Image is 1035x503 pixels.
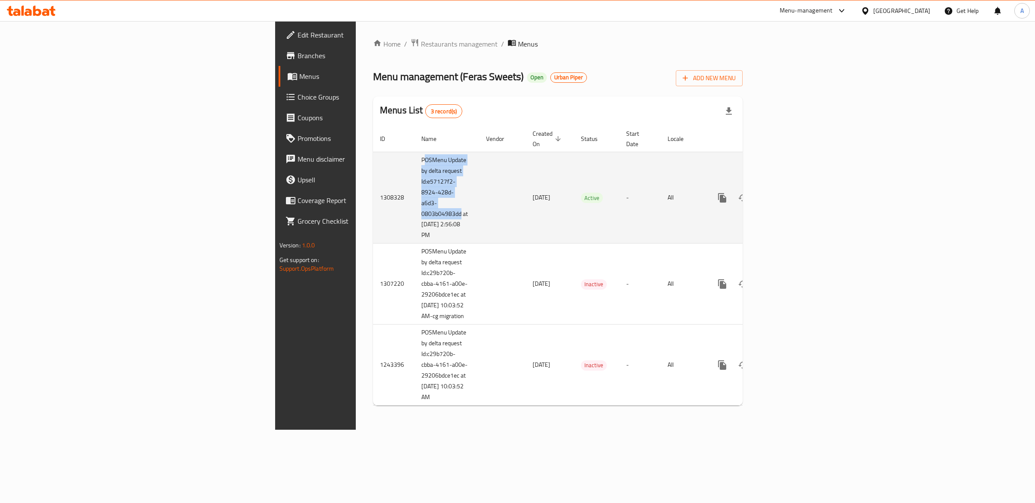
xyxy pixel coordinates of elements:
[421,134,448,144] span: Name
[298,195,441,206] span: Coverage Report
[780,6,833,16] div: Menu-management
[302,240,315,251] span: 1.0.0
[425,104,463,118] div: Total records count
[279,263,334,274] a: Support.OpsPlatform
[279,107,448,128] a: Coupons
[873,6,930,16] div: [GEOGRAPHIC_DATA]
[527,74,547,81] span: Open
[533,192,550,203] span: [DATE]
[279,87,448,107] a: Choice Groups
[279,149,448,169] a: Menu disclaimer
[279,66,448,87] a: Menus
[676,70,743,86] button: Add New Menu
[533,359,550,370] span: [DATE]
[501,39,504,49] li: /
[619,152,661,244] td: -
[712,274,733,294] button: more
[533,128,564,149] span: Created On
[411,38,498,50] a: Restaurants management
[668,134,695,144] span: Locale
[661,244,705,325] td: All
[486,134,515,144] span: Vendor
[298,92,441,102] span: Choice Groups
[527,72,547,83] div: Open
[380,134,396,144] span: ID
[518,39,538,49] span: Menus
[421,39,498,49] span: Restaurants management
[373,67,524,86] span: Menu management ( Feras Sweets )
[1020,6,1024,16] span: A
[279,254,319,266] span: Get support on:
[619,244,661,325] td: -
[705,126,802,152] th: Actions
[661,152,705,244] td: All
[373,38,743,50] nav: breadcrumb
[373,126,802,406] table: enhanced table
[380,104,462,118] h2: Menus List
[581,193,603,203] span: Active
[683,73,736,84] span: Add New Menu
[279,45,448,66] a: Branches
[581,279,607,289] span: Inactive
[733,355,753,375] button: Change Status
[733,274,753,294] button: Change Status
[279,128,448,149] a: Promotions
[581,360,607,371] div: Inactive
[718,101,739,122] div: Export file
[279,25,448,45] a: Edit Restaurant
[533,278,550,289] span: [DATE]
[298,154,441,164] span: Menu disclaimer
[619,325,661,406] td: -
[279,190,448,211] a: Coverage Report
[581,279,607,290] div: Inactive
[298,112,441,123] span: Coupons
[551,74,586,81] span: Urban Piper
[712,355,733,375] button: more
[279,211,448,231] a: Grocery Checklist
[279,240,301,251] span: Version:
[661,325,705,406] td: All
[298,216,441,226] span: Grocery Checklist
[298,175,441,185] span: Upsell
[298,133,441,144] span: Promotions
[581,360,607,370] span: Inactive
[298,30,441,40] span: Edit Restaurant
[581,134,609,144] span: Status
[279,169,448,190] a: Upsell
[298,50,441,61] span: Branches
[733,187,753,208] button: Change Status
[299,71,441,81] span: Menus
[712,187,733,208] button: more
[626,128,650,149] span: Start Date
[426,107,462,116] span: 3 record(s)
